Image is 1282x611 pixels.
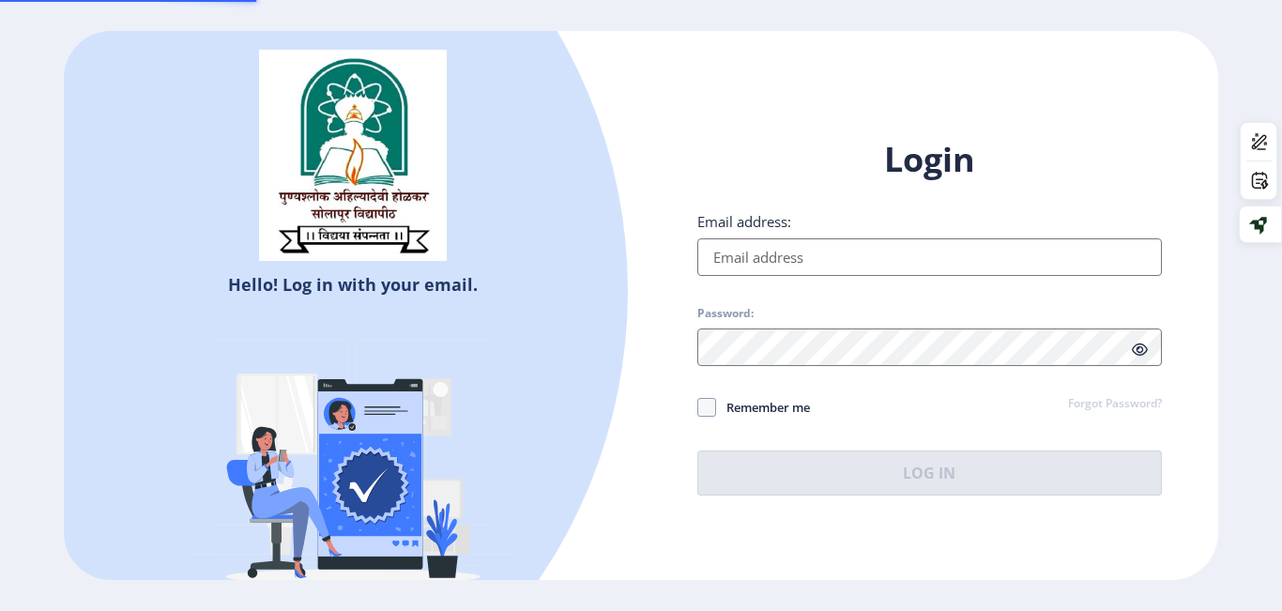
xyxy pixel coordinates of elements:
[716,396,810,419] span: Remember me
[1068,396,1162,413] a: Forgot Password?
[697,451,1162,496] button: Log In
[697,238,1162,276] input: Email address
[697,137,1162,182] h1: Login
[697,306,754,321] label: Password:
[259,50,447,262] img: sulogo.png
[697,212,791,231] label: Email address:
